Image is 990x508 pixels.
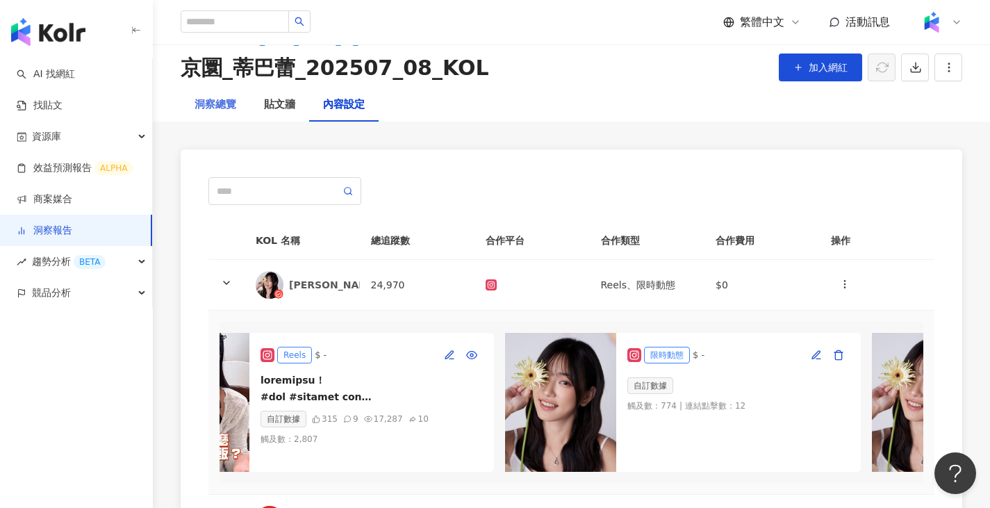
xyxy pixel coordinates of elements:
[323,97,365,113] div: 內容設定
[693,348,704,362] div: $ -
[872,333,983,472] img: post-image
[627,377,673,394] div: 自訂數據
[17,192,72,206] a: 商案媒合
[256,271,283,299] img: KOL Avatar
[181,54,489,83] div: 京圜_蒂巴蕾_202507_08_KOL
[374,413,403,425] div: 17,287
[322,413,338,425] div: 315
[475,222,590,260] th: 合作平台
[277,347,312,363] div: Reels
[17,67,75,81] a: searchAI 找網紅
[418,413,429,425] div: 10
[17,99,63,113] a: 找貼文
[11,18,85,46] img: logo
[195,97,236,113] div: 洞察總覽
[590,222,705,260] th: 合作類型
[264,97,295,113] div: 貼文牆
[289,278,379,292] div: [PERSON_NAME]
[353,413,358,425] div: 9
[704,222,820,260] th: 合作費用
[779,54,862,81] button: 加入網紅
[74,255,106,269] div: BETA
[918,9,945,35] img: Kolr%20app%20icon%20%281%29.png
[934,452,976,494] iframe: Help Scout Beacon - Open
[245,222,360,260] th: KOL 名稱
[32,246,106,277] span: 趨勢分析
[32,277,71,309] span: 競品分析
[32,121,61,152] span: 資源庫
[261,433,317,445] div: 觸及數 ： 2,807
[17,161,133,175] a: 效益預測報告ALPHA
[627,400,745,412] div: 觸及數 ： 774 連結點擊數 ： 12
[644,347,690,363] div: 限時動態
[505,333,616,472] img: post-image
[17,224,72,238] a: 洞察報告
[809,62,848,73] span: 加入網紅
[820,222,935,260] th: 操作
[360,222,475,260] th: 總追蹤數
[261,411,306,427] div: 自訂數據
[360,260,475,311] td: 24,970
[261,372,483,405] div: loremipsu！ #dol #sitamet con adipiS、el seddoeiusm teMporinci30U & la09Etdolo magnaali enimadm v•̀...
[845,15,890,28] span: 活動訊息
[17,257,26,267] span: rise
[740,15,784,30] span: 繁體中文
[679,400,682,412] span: |
[590,260,705,311] td: Reels、限時動態
[315,348,327,362] div: $ -
[295,17,304,26] span: search
[704,260,820,311] td: $0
